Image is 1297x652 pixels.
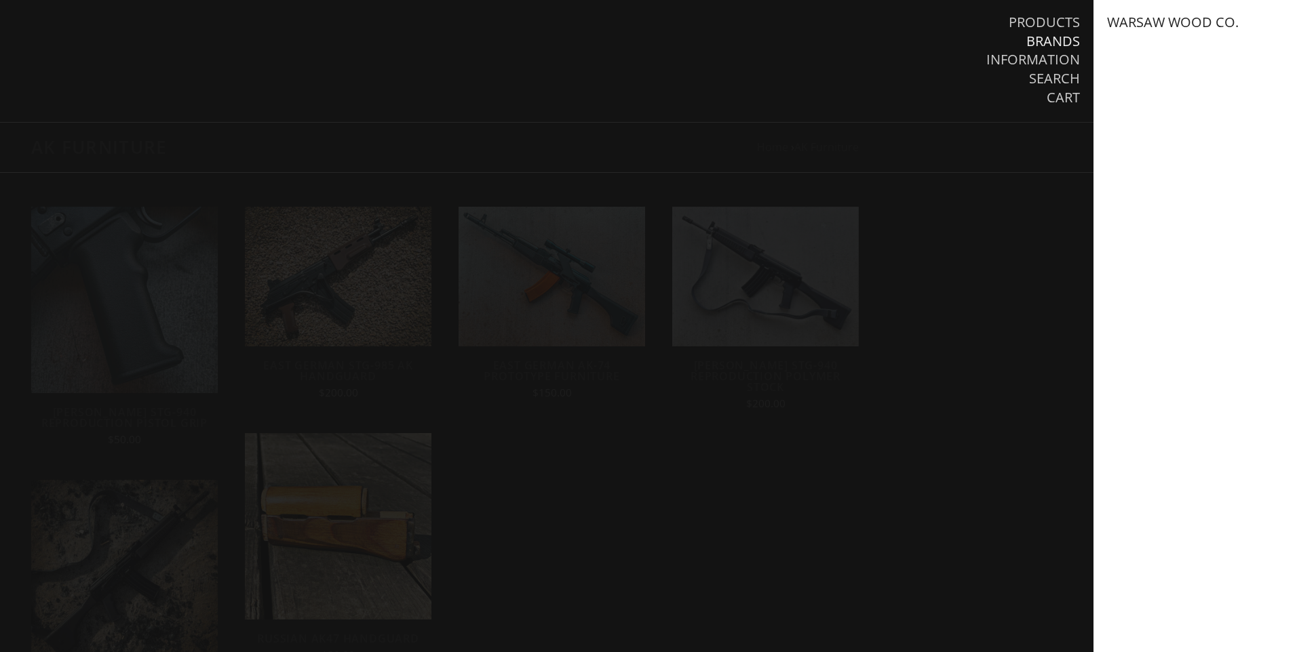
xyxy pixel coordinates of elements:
[1029,70,1080,87] a: Search
[1107,14,1239,31] a: Warsaw Wood Co.
[1026,33,1080,50] a: Brands
[986,51,1080,68] a: Information
[1009,14,1080,31] a: Products
[1047,89,1080,106] a: Cart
